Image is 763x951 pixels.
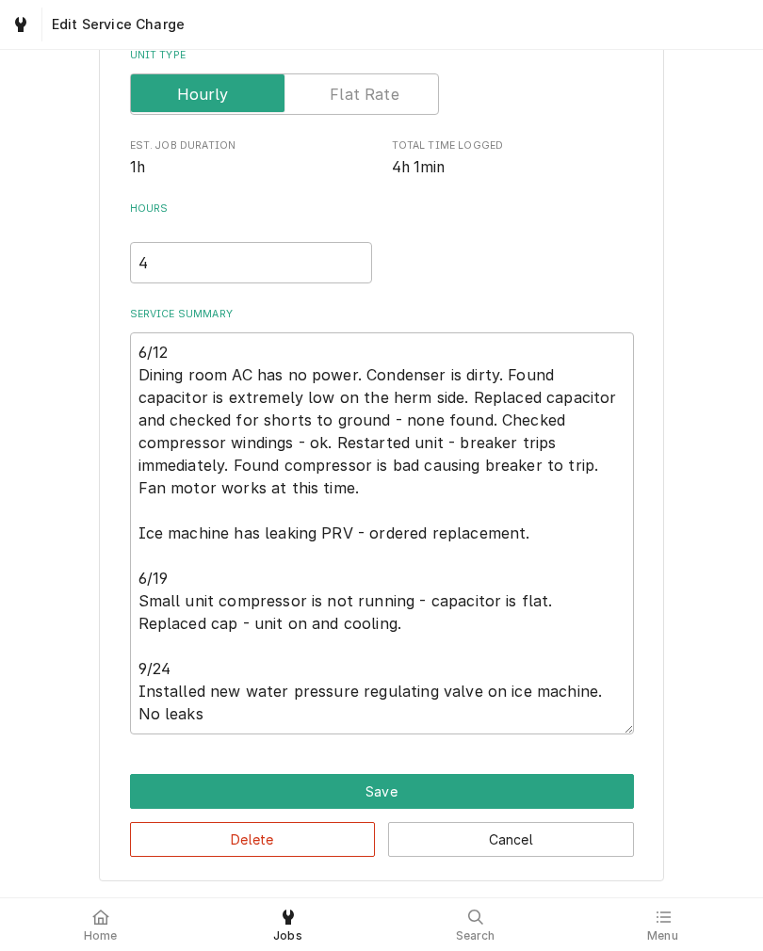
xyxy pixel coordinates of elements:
span: 1h [130,158,145,176]
a: Go to Jobs [4,8,38,41]
button: Cancel [388,822,634,857]
textarea: 6/12 Dining room AC has no power. Condenser is dirty. Found capacitor is extremely low on the her... [130,332,634,734]
span: Est. Job Duration [130,138,372,153]
span: Edit Service Charge [46,15,185,34]
span: Est. Job Duration [130,156,372,179]
div: [object Object] [130,201,372,283]
div: Total Time Logged [392,138,634,179]
div: Button Group [130,774,634,857]
span: Search [456,928,495,943]
div: Button Group Row [130,774,634,809]
span: Total Time Logged [392,138,634,153]
label: Service Summary [130,307,634,322]
span: Jobs [273,928,302,943]
a: Search [382,902,568,947]
label: Unit Type [130,48,634,63]
a: Jobs [195,902,381,947]
a: Home [8,902,193,947]
span: 4h 1min [392,158,446,176]
div: Unit Type [130,48,634,115]
span: Total Time Logged [392,156,634,179]
div: Button Group Row [130,809,634,857]
span: Menu [647,928,678,943]
span: Home [84,928,118,943]
label: Hours [130,201,372,232]
button: Save [130,774,634,809]
button: Delete [130,822,376,857]
div: Est. Job Duration [130,138,372,179]
div: Service Summary [130,307,634,734]
a: Menu [570,902,755,947]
